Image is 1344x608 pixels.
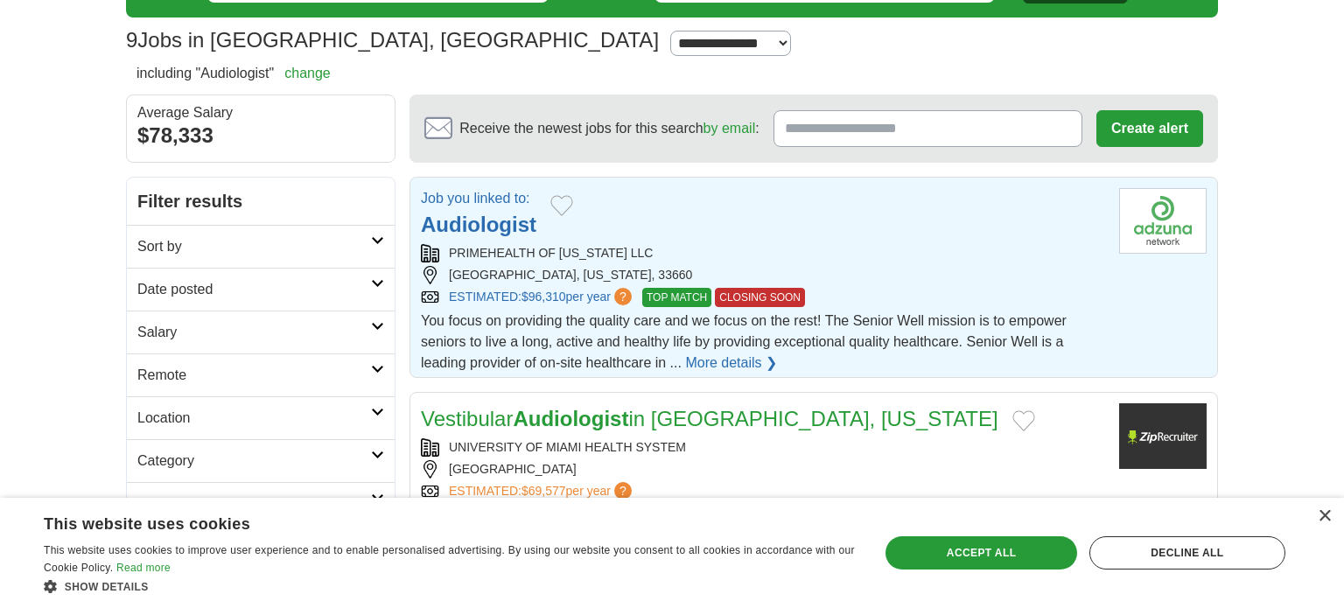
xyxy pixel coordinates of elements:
[44,508,811,535] div: This website uses cookies
[885,536,1076,570] div: Accept all
[1119,188,1207,254] img: Company logo
[137,279,371,300] h2: Date posted
[126,28,659,52] h1: Jobs in [GEOGRAPHIC_DATA], [GEOGRAPHIC_DATA]
[421,438,1105,457] div: UNIVERSITY OF MIAMI HEALTH SYSTEM
[1012,410,1035,431] button: Add to favorite jobs
[127,178,395,225] h2: Filter results
[614,288,632,305] span: ?
[137,120,384,151] div: $78,333
[127,225,395,268] a: Sort by
[127,396,395,439] a: Location
[137,365,371,386] h2: Remote
[1089,536,1285,570] div: Decline all
[421,188,536,209] p: Job you linked to:
[715,288,805,307] span: CLOSING SOON
[127,268,395,311] a: Date posted
[421,213,536,236] a: Audiologist
[421,266,1105,284] div: [GEOGRAPHIC_DATA], [US_STATE], 33660
[1096,110,1203,147] button: Create alert
[685,353,777,374] a: More details ❯
[521,290,566,304] span: $96,310
[449,482,635,500] a: ESTIMATED:$69,577per year?
[521,484,566,498] span: $69,577
[65,581,149,593] span: Show details
[1318,510,1331,523] div: Close
[642,288,711,307] span: TOP MATCH
[127,353,395,396] a: Remote
[126,24,137,56] span: 9
[127,482,395,525] a: Employment type
[1119,403,1207,469] img: Company logo
[137,106,384,120] div: Average Salary
[550,195,573,216] button: Add to favorite jobs
[137,451,371,472] h2: Category
[137,322,371,343] h2: Salary
[136,63,331,84] h2: including "Audiologist"
[421,244,1105,262] div: PRIMEHEALTH OF [US_STATE] LLC
[137,236,371,257] h2: Sort by
[284,66,331,80] a: change
[116,562,171,574] a: Read more, opens a new window
[137,408,371,429] h2: Location
[421,313,1067,370] span: You focus on providing the quality care and we focus on the rest! The Senior Well mission is to e...
[703,121,756,136] a: by email
[421,407,998,430] a: VestibularAudiologistin [GEOGRAPHIC_DATA], [US_STATE]
[614,482,632,500] span: ?
[127,439,395,482] a: Category
[137,493,371,514] h2: Employment type
[459,118,759,139] span: Receive the newest jobs for this search :
[513,407,628,430] strong: Audiologist
[127,311,395,353] a: Salary
[44,544,855,574] span: This website uses cookies to improve user experience and to enable personalised advertising. By u...
[449,288,635,307] a: ESTIMATED:$96,310per year?
[421,460,1105,479] div: [GEOGRAPHIC_DATA]
[44,577,855,595] div: Show details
